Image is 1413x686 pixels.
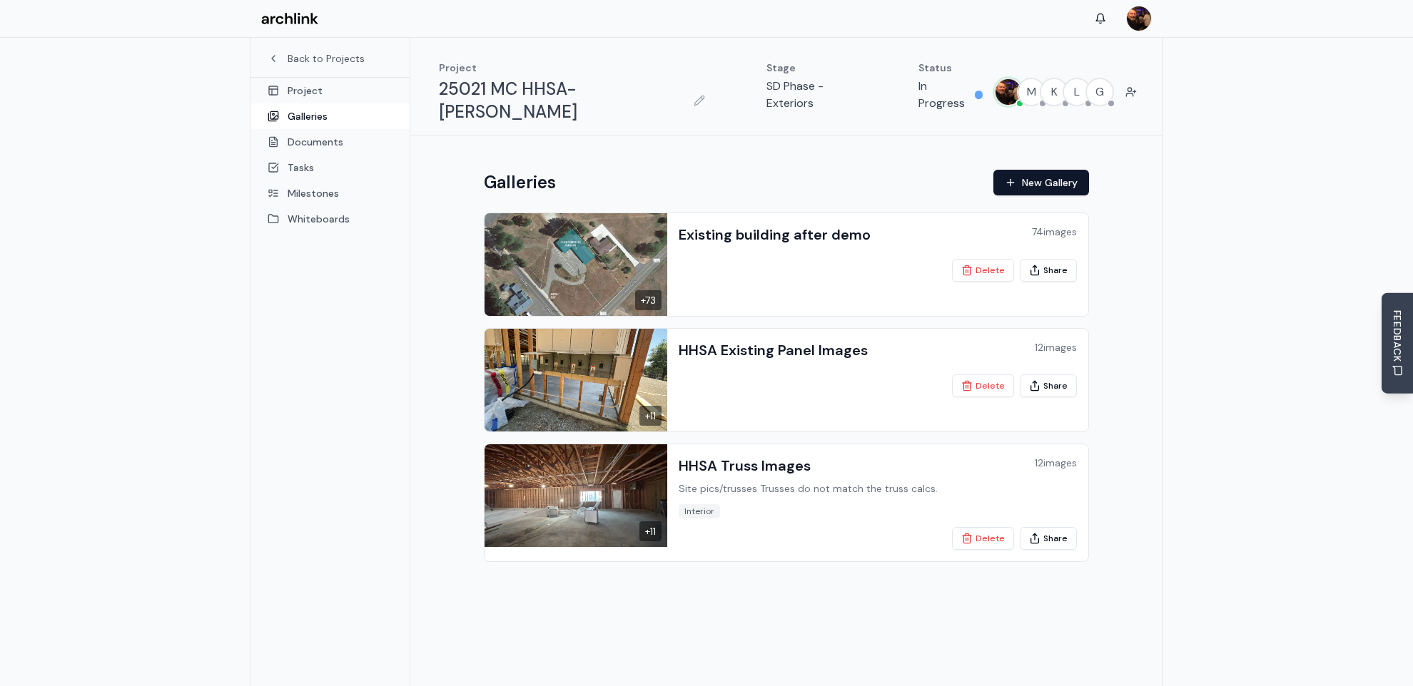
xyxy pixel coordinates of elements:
[918,78,969,112] p: In Progress
[1041,79,1067,105] span: K
[484,444,1089,562] a: HHSA Truss Images+11HHSA Truss ImagesSite pics/trusses Trusses do not match the truss calcs.12ima...
[952,527,1014,550] button: Delete
[1020,259,1077,282] button: Share
[1020,527,1077,550] button: Share
[639,406,662,426] div: + 11
[952,259,1014,282] button: Delete
[250,78,410,103] a: Project
[484,213,1089,317] a: Existing building after demo+73Existing building after demo74imagesDeleteShare
[994,78,1023,106] button: MARC JONES
[639,521,662,541] div: + 11
[679,340,868,360] h3: HHSA Existing Panel Images
[1017,78,1045,106] button: M
[1018,79,1044,105] span: M
[1063,78,1091,106] button: L
[1035,340,1077,354] div: 12 images
[766,78,861,112] p: SD Phase - Exteriors
[679,504,720,518] span: Interior
[766,61,861,75] p: Stage
[1085,78,1114,106] button: G
[635,290,662,310] div: + 73
[952,374,1014,397] button: Delete
[250,103,410,129] a: Galleries
[1020,374,1077,397] button: Share
[439,78,684,123] h1: 25021 MC HHSA-[PERSON_NAME]
[250,180,410,206] a: Milestones
[439,61,709,75] p: Project
[484,171,556,194] h1: Galleries
[1382,293,1413,394] button: Send Feedback
[250,206,410,232] a: Whiteboards
[1032,225,1077,239] div: 74 images
[679,225,871,245] h3: Existing building after demo
[485,329,667,431] img: HHSA Existing Panel Images
[1040,78,1068,106] button: K
[250,155,410,180] a: Tasks
[1064,79,1090,105] span: L
[993,170,1089,195] button: New Gallery
[484,328,1089,432] a: HHSA Existing Panel Images+11HHSA Existing Panel Images12imagesDeleteShare
[918,61,983,75] p: Status
[268,51,392,66] a: Back to Projects
[1127,6,1151,31] img: MARC JONES
[1087,79,1113,105] span: G
[996,79,1021,105] img: MARC JONES
[485,444,667,547] img: HHSA Truss Images
[1035,456,1077,470] div: 12 images
[261,13,318,25] img: Archlink
[679,481,938,496] p: Site pics/trusses Trusses do not match the truss calcs.
[1390,310,1404,362] span: FEEDBACK
[679,456,811,476] h3: HHSA Truss Images
[485,213,667,316] img: Existing building after demo
[250,129,410,155] a: Documents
